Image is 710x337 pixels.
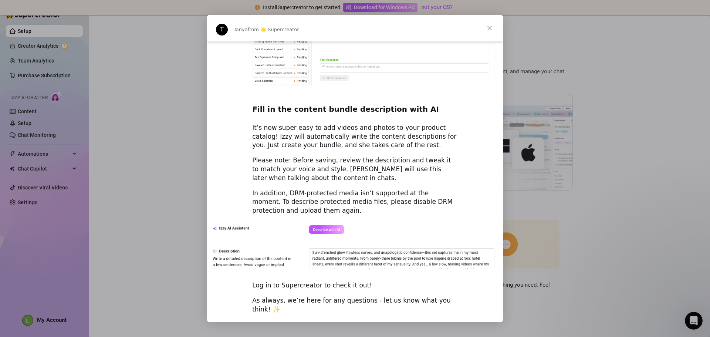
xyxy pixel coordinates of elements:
div: As always, we’re here for any questions - let us know what you think! ✨ [252,296,458,314]
span: Tanya [234,27,248,32]
div: In addition, DRM-protected media isn’t supported at the moment. To describe protected media files... [252,189,458,215]
h2: Fill in the content bundle description with AI [252,104,458,118]
div: Log in to Supercreator to check it out! [252,281,458,290]
span: from 🌟 Supercreator [248,27,299,32]
div: Please note: Before saving, review the description and tweak it to match your voice and style. [P... [252,156,458,182]
div: Profile image for Tanya [216,24,228,36]
div: It’s now super easy to add videos and photos to your product catalog! Izzy will automatically wri... [252,124,458,150]
span: Close [476,15,503,41]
